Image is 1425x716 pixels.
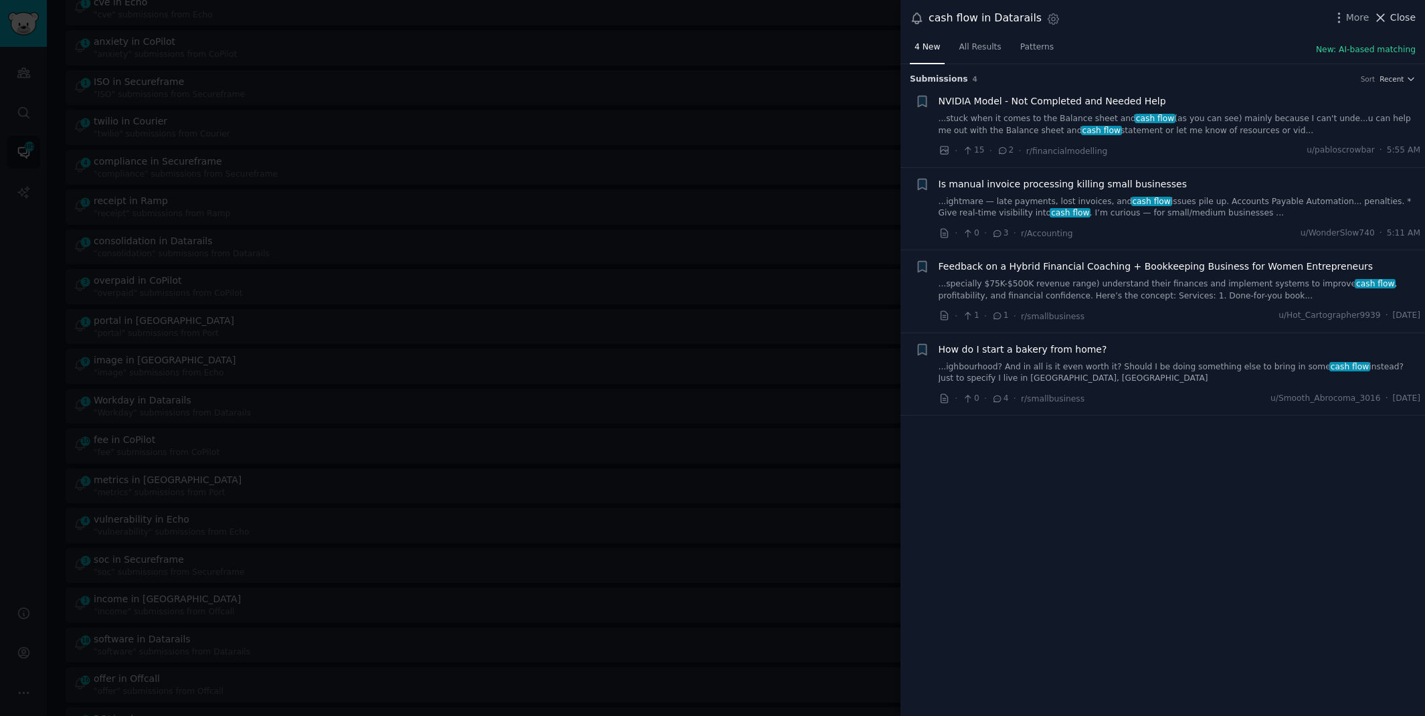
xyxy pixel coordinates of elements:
a: All Results [954,37,1006,64]
span: Close [1390,11,1416,25]
span: 1 [991,310,1008,322]
span: 0 [962,393,979,405]
a: How do I start a bakery from home? [939,343,1107,357]
div: Sort [1361,74,1375,84]
span: · [1018,144,1021,158]
span: 15 [962,145,984,157]
span: · [984,391,987,406]
span: · [1014,391,1016,406]
span: · [989,144,992,158]
span: r/financialmodelling [1026,147,1107,156]
a: ...stuck when it comes to the Balance sheet andcash flow(as you can see) mainly because I can't u... [939,113,1421,137]
button: New: AI-based matching [1316,44,1416,56]
span: 4 New [915,41,940,54]
span: cash flow [1355,279,1396,288]
span: · [955,226,957,240]
span: · [955,144,957,158]
span: cash flow [1081,126,1122,135]
span: 2 [997,145,1014,157]
span: 4 [991,393,1008,405]
span: · [1380,145,1382,157]
span: · [1386,393,1388,405]
span: 4 [973,75,977,83]
span: · [1014,226,1016,240]
button: More [1332,11,1369,25]
span: · [1386,310,1388,322]
span: · [1014,309,1016,323]
span: More [1346,11,1369,25]
span: · [955,391,957,406]
span: 1 [962,310,979,322]
span: cash flow [1135,114,1175,123]
a: Is manual invoice processing killing small businesses [939,177,1187,191]
button: Recent [1380,74,1416,84]
span: r/Accounting [1021,229,1073,238]
span: [DATE] [1393,393,1420,405]
a: 4 New [910,37,945,64]
span: cash flow [1329,362,1370,371]
a: ...ighbourhood? And in all is it even worth it? Should I be doing something else to bring in some... [939,361,1421,385]
span: Patterns [1020,41,1054,54]
span: 5:11 AM [1387,228,1420,240]
a: ...ightmare — late payments, lost invoices, andcash flowissues pile up. Accounts Payable Automati... [939,196,1421,219]
span: · [955,309,957,323]
span: cash flow [1131,197,1172,206]
span: Recent [1380,74,1404,84]
span: · [1380,228,1382,240]
span: u/Smooth_Abrocoma_3016 [1270,393,1381,405]
div: cash flow in Datarails [929,10,1042,27]
span: r/smallbusiness [1021,394,1084,404]
span: 0 [962,228,979,240]
span: · [984,309,987,323]
span: Submission s [910,74,968,86]
span: u/Hot_Cartographer9939 [1278,310,1381,322]
span: · [984,226,987,240]
button: Close [1373,11,1416,25]
span: 3 [991,228,1008,240]
span: u/WonderSlow740 [1301,228,1375,240]
span: u/pabloscrowbar [1307,145,1375,157]
a: NVIDIA Model - Not Completed and Needed Help [939,94,1166,108]
span: All Results [959,41,1001,54]
span: [DATE] [1393,310,1420,322]
a: Feedback on a Hybrid Financial Coaching + Bookkeeping Business for Women Entrepreneurs [939,260,1373,274]
span: r/smallbusiness [1021,312,1084,321]
a: Patterns [1016,37,1058,64]
a: ...specially $75K-$500K revenue range) understand their finances and implement systems to improve... [939,278,1421,302]
span: cash flow [1050,208,1090,217]
span: 5:55 AM [1387,145,1420,157]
